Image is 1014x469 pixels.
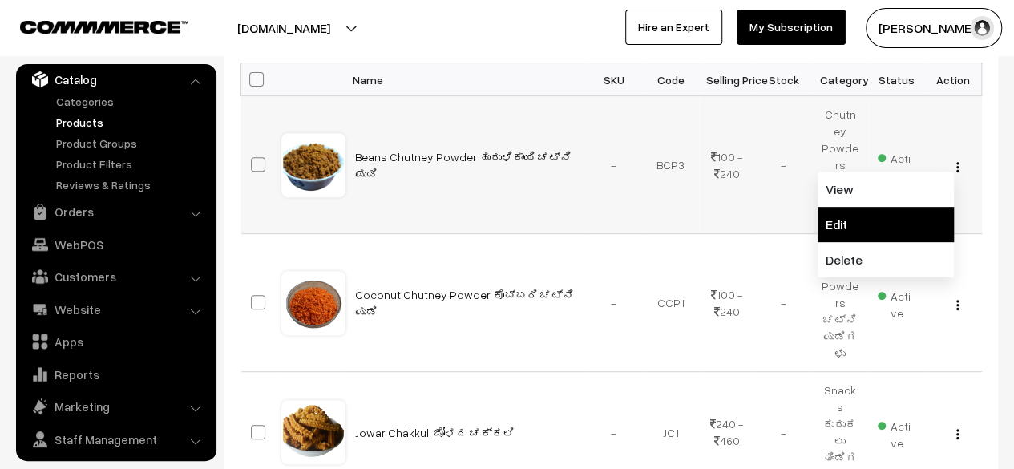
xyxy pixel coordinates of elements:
[20,16,160,35] a: COMMMERCE
[355,288,574,318] a: Coconut Chutney Powder ಕೊಬ್ಬರಿ ಚಟ್ನಿ ಪುಡಿ
[586,234,643,372] td: -
[812,234,869,372] td: Chutney Powders ಚಟ್ನಿ ಪುಡಿಗಳು
[355,150,572,180] a: Beans Chutney Powder‌ ಹುರುಳಿಕಾಯಿ ಚಟ್ನಿ ಪುಡಿ
[812,63,869,96] th: Category
[956,300,959,310] img: Menu
[586,63,643,96] th: SKU
[20,327,211,356] a: Apps
[52,156,211,172] a: Product Filters
[355,426,515,439] a: Jowar Chakkuli ಜೋಳದ ಚಕ್ಕಲಿ
[878,146,915,184] span: Active
[52,114,211,131] a: Products
[818,242,954,277] a: Delete
[699,234,756,372] td: 100 - 240
[925,63,982,96] th: Action
[181,8,386,48] button: [DOMAIN_NAME]
[755,234,812,372] td: -
[956,162,959,172] img: Menu
[20,392,211,421] a: Marketing
[625,10,722,45] a: Hire an Expert
[345,63,586,96] th: Name
[755,96,812,234] td: -
[20,230,211,259] a: WebPOS
[20,360,211,389] a: Reports
[699,96,756,234] td: 100 - 240
[818,172,954,207] a: View
[970,16,994,40] img: user
[699,63,756,96] th: Selling Price
[20,197,211,226] a: Orders
[20,21,188,33] img: COMMMERCE
[52,176,211,193] a: Reviews & Ratings
[878,284,915,321] span: Active
[818,207,954,242] a: Edit
[52,93,211,110] a: Categories
[586,96,643,234] td: -
[52,135,211,152] a: Product Groups
[868,63,925,96] th: Status
[878,414,915,451] span: Active
[642,96,699,234] td: BCP3
[812,96,869,234] td: Chutney Powders ಚಟ್ನಿ ಪುಡಿಗಳು
[20,295,211,324] a: Website
[642,63,699,96] th: Code
[755,63,812,96] th: Stock
[642,234,699,372] td: CCP1
[20,425,211,454] a: Staff Management
[20,65,211,94] a: Catalog
[956,429,959,439] img: Menu
[737,10,846,45] a: My Subscription
[20,262,211,291] a: Customers
[866,8,1002,48] button: [PERSON_NAME]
